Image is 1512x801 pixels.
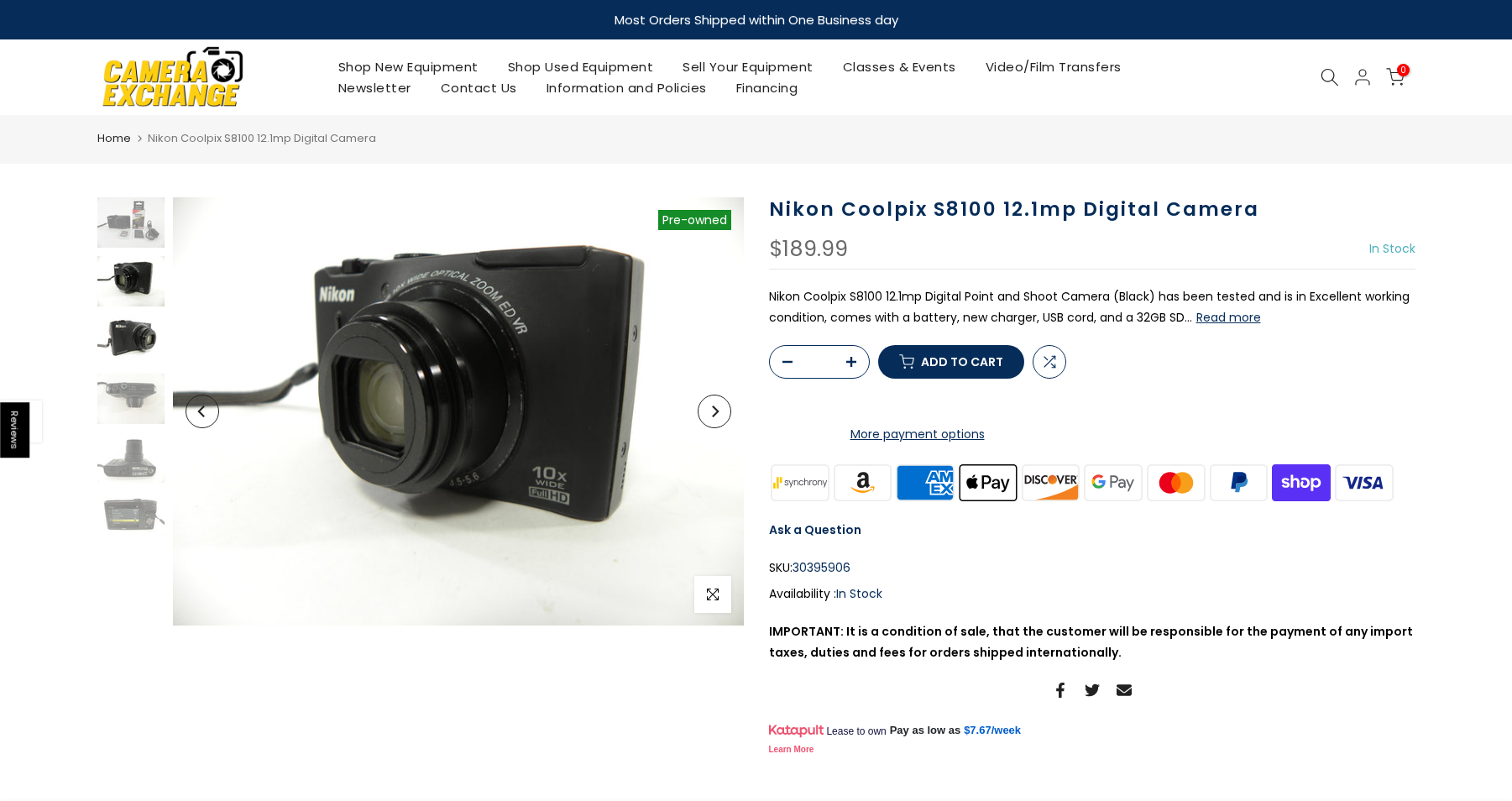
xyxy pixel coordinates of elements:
a: Sell Your Equipment [668,56,829,77]
span: Nikon Coolpix S8100 12.1mp Digital Camera [148,130,376,146]
h1: Nikon Coolpix S8100 12.1mp Digital Camera [769,197,1415,222]
span: Add to cart [921,356,1003,368]
button: Previous [186,395,219,428]
button: Add to cart [878,345,1024,379]
strong: IMPORTANT: It is a condition of sale, that the customer will be responsible for the payment of an... [769,623,1413,661]
strong: Most Orders Shipped within One Business day [615,11,898,29]
a: Share on Email [1117,680,1132,700]
a: Home [97,130,131,147]
span: In Stock [1369,240,1415,257]
span: Lease to own [826,725,886,738]
img: synchrony [769,462,832,503]
img: amazon payments [831,462,894,503]
button: Next [698,395,731,428]
a: Share on Facebook [1053,680,1068,700]
img: apple pay [956,462,1019,503]
a: Video/Film Transfers [971,56,1136,77]
a: Newsletter [323,77,426,98]
a: Ask a Question [769,521,861,538]
a: 0 [1386,68,1405,86]
div: Availability : [769,584,1415,605]
img: google pay [1082,462,1145,503]
a: Learn More [769,745,814,754]
span: In Stock [836,585,882,602]
a: $7.67/week [964,723,1021,738]
a: Shop Used Equipment [493,56,668,77]
img: discover [1019,462,1082,503]
a: Financing [721,77,813,98]
span: Pay as low as [890,723,961,738]
span: 0 [1397,64,1410,76]
img: visa [1332,462,1395,503]
a: Information and Policies [531,77,721,98]
a: Share on Twitter [1085,680,1100,700]
a: Contact Us [426,77,531,98]
img: american express [894,462,957,503]
div: SKU: [769,558,1415,578]
div: $189.99 [769,238,848,260]
a: Classes & Events [828,56,971,77]
a: Shop New Equipment [323,56,493,77]
span: 30395906 [793,558,850,578]
img: paypal [1207,462,1270,503]
a: More payment options [769,424,1066,445]
img: master [1144,462,1207,503]
button: Read more [1196,310,1261,325]
p: Nikon Coolpix S8100 12.1mp Digital Point and Shoot Camera (Black) has been tested and is in Excel... [769,286,1415,328]
img: shopify pay [1270,462,1333,503]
